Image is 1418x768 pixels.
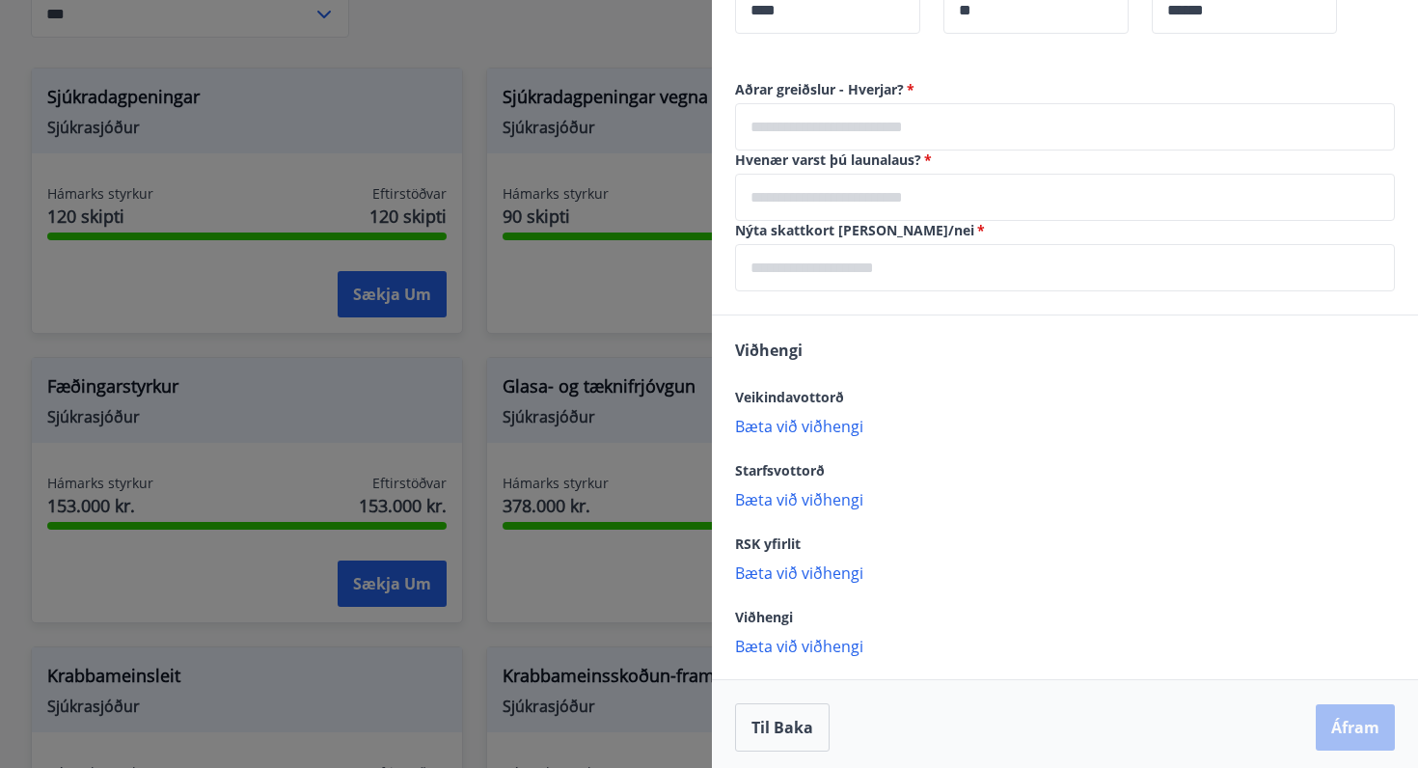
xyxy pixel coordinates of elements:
[735,103,1395,151] div: Aðrar greiðslur - Hverjar?
[735,535,801,553] span: RSK yfirlit
[735,562,1395,582] p: Bæta við viðhengi
[735,151,1395,170] label: Hvenær varst þú launalaus?
[735,221,1395,240] label: Nýta skattkort [PERSON_NAME]/nei
[735,703,830,752] button: Til baka
[735,340,803,361] span: Viðhengi
[735,174,1395,221] div: Hvenær varst þú launalaus?
[735,416,1395,435] p: Bæta við viðhengi
[735,388,844,406] span: Veikindavottorð
[735,80,1395,99] label: Aðrar greiðslur - Hverjar?
[735,489,1395,508] p: Bæta við viðhengi
[735,636,1395,655] p: Bæta við viðhengi
[735,244,1395,291] div: Nýta skattkort já/nei
[735,461,825,480] span: Starfsvottorð
[735,608,793,626] span: Viðhengi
